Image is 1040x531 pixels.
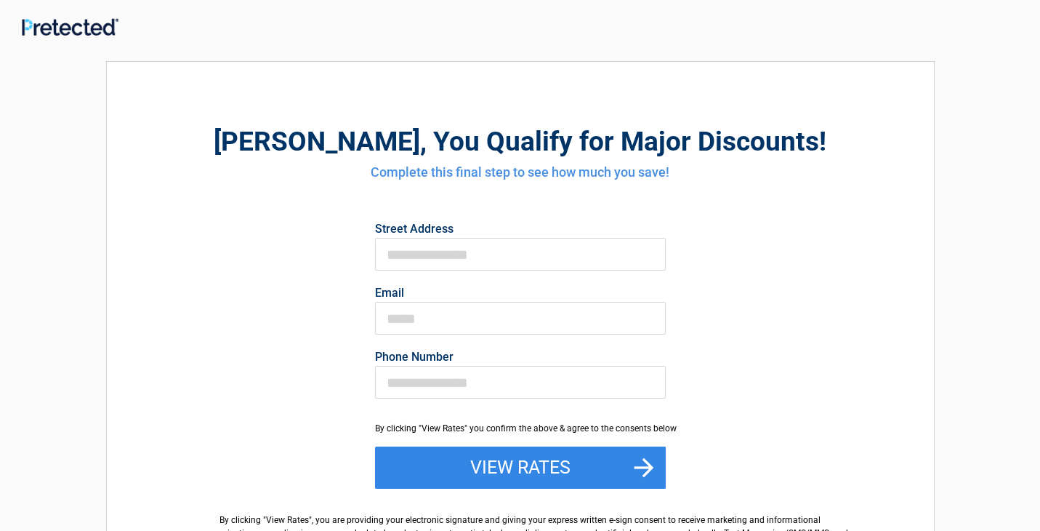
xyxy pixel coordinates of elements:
label: Email [375,287,666,299]
div: By clicking "View Rates" you confirm the above & agree to the consents below [375,422,666,435]
h4: Complete this final step to see how much you save! [187,163,854,182]
button: View Rates [375,447,666,489]
img: Main Logo [22,18,118,36]
span: View Rates [266,515,309,525]
label: Phone Number [375,351,666,363]
label: Street Address [375,223,666,235]
span: [PERSON_NAME] [214,126,420,157]
h2: , You Qualify for Major Discounts! [187,124,854,159]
